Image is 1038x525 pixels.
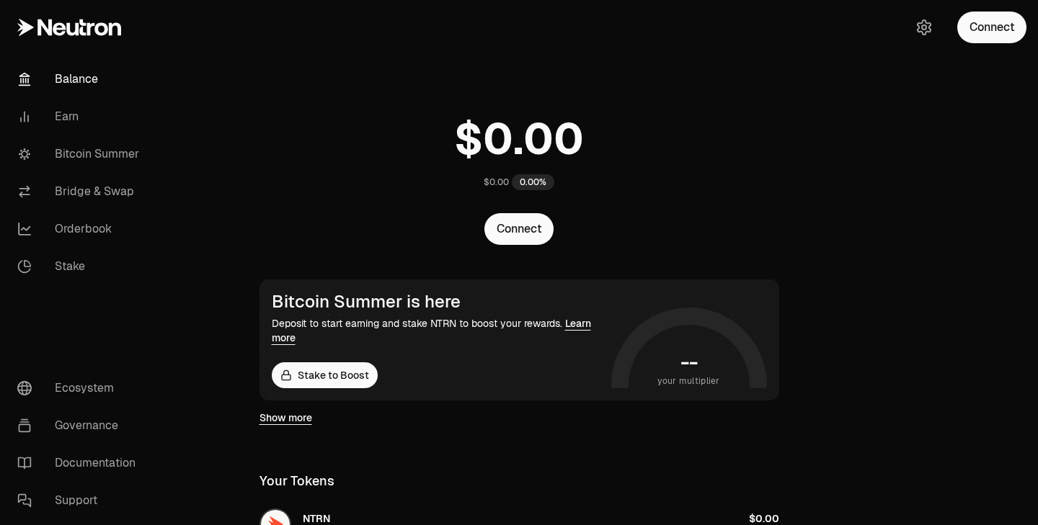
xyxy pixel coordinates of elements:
button: Connect [957,12,1026,43]
a: Governance [6,407,156,444]
div: Your Tokens [259,471,334,491]
a: Stake to Boost [272,362,378,388]
div: Deposit to start earning and stake NTRN to boost your rewards. [272,316,605,345]
div: 0.00% [512,174,554,190]
div: Bitcoin Summer is here [272,292,605,312]
a: Support [6,482,156,519]
h1: -- [680,351,697,374]
a: Balance [6,60,156,98]
div: $0.00 [484,176,509,188]
a: Orderbook [6,210,156,248]
a: Stake [6,248,156,285]
a: Documentation [6,444,156,482]
a: Bitcoin Summer [6,135,156,173]
a: Show more [259,410,312,425]
a: Bridge & Swap [6,173,156,210]
a: Earn [6,98,156,135]
a: Ecosystem [6,369,156,407]
span: your multiplier [657,374,720,388]
button: Connect [484,213,554,245]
